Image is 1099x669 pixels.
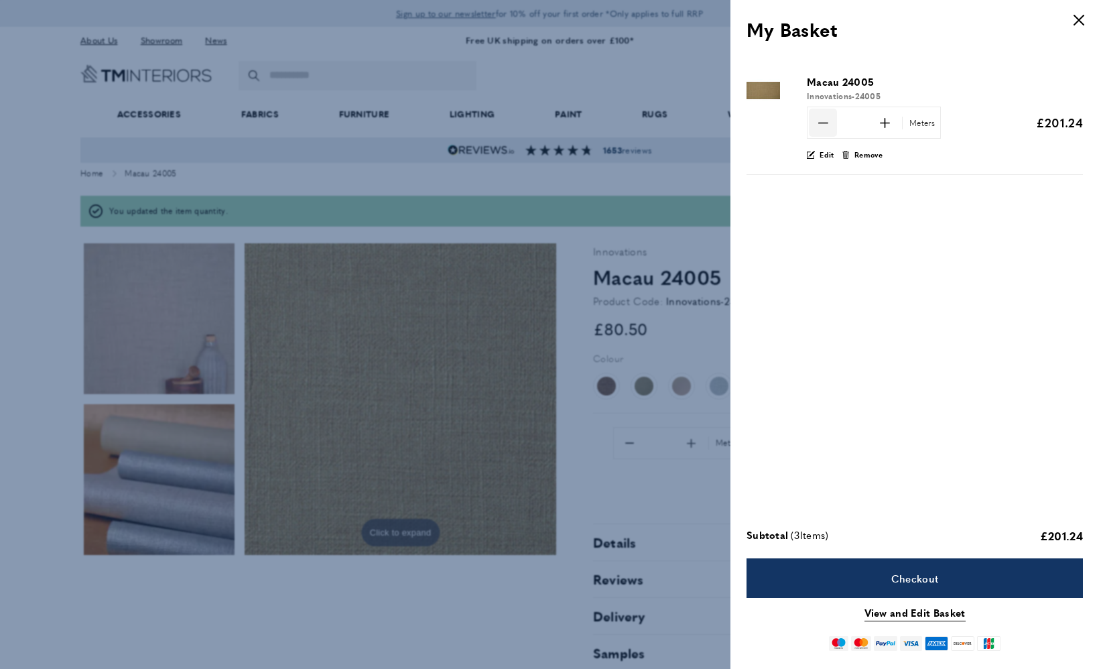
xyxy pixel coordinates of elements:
span: 3 [794,528,799,542]
span: Edit [820,149,834,161]
img: discover [951,636,974,651]
span: ( Items) [791,527,828,544]
h3: My Basket [747,16,1083,42]
img: maestro [829,636,848,651]
span: Meters [909,117,935,129]
a: Product "Macau 24005" [747,74,797,111]
button: Close panel [1065,7,1092,34]
span: £201.24 [1036,114,1083,131]
a: Edit product "Macau 24005" [807,149,834,161]
img: american-express [925,636,948,651]
img: jcb [977,636,1000,651]
span: Innovations-24005 [807,90,881,102]
img: paypal [874,636,897,651]
img: mastercard [851,636,870,651]
img: visa [900,636,922,651]
span: £201.24 [1040,528,1083,544]
button: Remove product "Macau 24005" from cart [842,149,883,161]
span: Remove [854,149,883,161]
span: Subtotal [747,527,788,544]
a: Checkout [747,558,1083,598]
a: View and Edit Basket [864,605,966,621]
span: Macau 24005 [807,74,874,90]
